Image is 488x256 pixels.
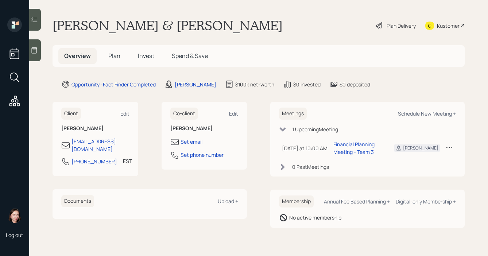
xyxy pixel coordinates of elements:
h6: [PERSON_NAME] [170,125,239,132]
div: Digital-only Membership + [396,198,456,205]
h1: [PERSON_NAME] & [PERSON_NAME] [53,18,283,34]
div: $0 deposited [340,81,370,88]
span: Invest [138,52,154,60]
h6: Meetings [279,108,307,120]
div: Edit [120,110,129,117]
div: [EMAIL_ADDRESS][DOMAIN_NAME] [71,137,129,153]
span: Spend & Save [172,52,208,60]
div: Schedule New Meeting + [398,110,456,117]
div: $0 invested [293,81,321,88]
div: Set phone number [181,151,224,159]
div: [PERSON_NAME] [403,145,438,151]
div: EST [123,157,132,165]
span: Overview [64,52,91,60]
h6: Co-client [170,108,198,120]
h6: Client [61,108,81,120]
h6: Documents [61,195,94,207]
div: Edit [229,110,238,117]
div: Log out [6,232,23,238]
div: No active membership [289,214,341,221]
div: 0 Past Meeting s [292,163,329,171]
div: $100k net-worth [235,81,274,88]
div: Kustomer [437,22,460,30]
div: Plan Delivery [387,22,416,30]
div: Annual Fee Based Planning + [324,198,390,205]
img: aleksandra-headshot.png [7,208,22,223]
div: [PERSON_NAME] [175,81,216,88]
div: 1 Upcoming Meeting [292,125,338,133]
div: [DATE] at 10:00 AM [282,144,328,152]
h6: Membership [279,195,314,207]
div: Set email [181,138,202,146]
div: Opportunity · Fact Finder Completed [71,81,156,88]
span: Plan [108,52,120,60]
div: [PHONE_NUMBER] [71,158,117,165]
h6: [PERSON_NAME] [61,125,129,132]
div: Financial Planning Meeting - Team 3 [333,140,383,156]
div: Upload + [218,198,238,205]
